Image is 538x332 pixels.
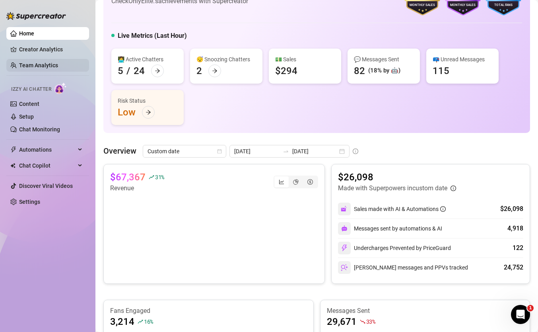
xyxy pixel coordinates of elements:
[327,307,524,315] article: Messages Sent
[118,31,187,41] h5: Live Metrics (Last Hour)
[6,12,66,20] img: logo-BBDzfeDw.svg
[275,64,297,77] div: $294
[134,64,145,77] div: 24
[338,261,468,274] div: [PERSON_NAME] messages and PPVs tracked
[19,113,34,120] a: Setup
[368,66,400,76] div: (18% by 🤖)
[155,173,164,181] span: 31 %
[234,147,280,156] input: Start date
[19,183,73,189] a: Discover Viral Videos
[110,307,307,315] article: Fans Engaged
[366,318,375,325] span: 33 %
[360,319,365,324] span: fall
[118,55,177,64] div: 👩‍💻 Active Chatters
[341,264,348,271] img: svg%3e
[341,225,348,232] img: svg%3e
[511,305,530,324] iframe: Intercom live chat
[404,3,441,8] div: Monthly Sales
[338,171,456,184] article: $26,098
[217,149,222,154] span: calendar
[138,319,143,324] span: rise
[19,199,40,205] a: Settings
[451,186,456,191] span: info-circle
[196,64,202,77] div: 2
[338,184,447,193] article: Made with Superpowers in custom date
[54,82,67,94] img: AI Chatter
[527,305,534,311] span: 1
[444,3,482,8] div: Monthly Sales
[19,30,34,37] a: Home
[118,96,177,105] div: Risk Status
[11,86,51,93] span: Izzy AI Chatter
[149,174,154,180] span: rise
[19,143,76,156] span: Automations
[292,147,338,156] input: End date
[118,64,123,77] div: 5
[146,109,151,115] span: arrow-right
[354,64,365,77] div: 82
[155,68,160,74] span: arrow-right
[283,148,289,154] span: swap-right
[148,145,221,157] span: Custom date
[513,243,523,253] div: 122
[110,171,146,184] article: $67,367
[274,176,318,188] div: segmented control
[338,222,442,235] div: Messages sent by automations & AI
[279,179,284,185] span: line-chart
[19,126,60,133] a: Chat Monitoring
[275,55,335,64] div: 💵 Sales
[338,242,451,254] div: Undercharges Prevented by PriceGuard
[19,62,58,68] a: Team Analytics
[433,55,492,64] div: 📪 Unread Messages
[433,64,449,77] div: 115
[19,159,76,172] span: Chat Copilot
[485,3,522,8] div: Total Fans
[341,244,348,252] img: svg%3e
[110,315,134,328] article: 3,214
[504,263,523,272] div: 24,752
[212,68,218,74] span: arrow-right
[341,205,348,213] img: svg%3e
[10,163,16,168] img: Chat Copilot
[10,146,17,153] span: thunderbolt
[307,179,313,185] span: dollar-circle
[293,179,299,185] span: pie-chart
[354,205,446,213] div: Sales made with AI & Automations
[103,145,136,157] article: Overview
[196,55,256,64] div: 😴 Snoozing Chatters
[19,101,39,107] a: Content
[354,55,414,64] div: 💬 Messages Sent
[353,148,358,154] span: info-circle
[19,43,83,56] a: Creator Analytics
[327,315,357,328] article: 29,671
[500,204,523,214] div: $26,098
[507,224,523,233] div: 4,918
[110,184,164,193] article: Revenue
[144,318,153,325] span: 16 %
[440,206,446,212] span: info-circle
[283,148,289,154] span: to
